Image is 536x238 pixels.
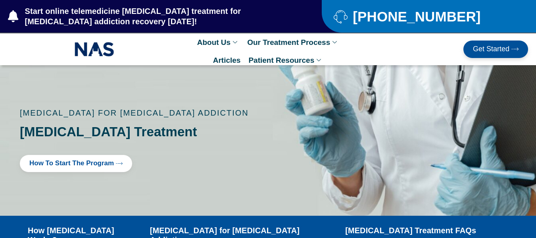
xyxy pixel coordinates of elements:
[334,10,516,23] a: [PHONE_NUMBER]
[75,40,114,58] img: NAS_email_signature-removebg-preview.png
[473,45,509,53] span: Get Started
[345,226,476,235] a: [MEDICAL_DATA] Treatment FAQs
[20,155,132,172] a: How to Start the program
[23,6,290,27] span: Start online telemedicine [MEDICAL_DATA] treatment for [MEDICAL_DATA] addiction recovery [DATE]!
[209,51,245,69] a: Articles
[20,125,249,139] h1: [MEDICAL_DATA] Treatment
[463,41,528,58] a: Get Started
[20,155,249,172] div: click here to start suboxone treatment program
[29,160,114,167] span: How to Start the program
[20,109,249,117] p: [MEDICAL_DATA] for [MEDICAL_DATA] addiction
[244,51,327,69] a: Patient Resources
[8,6,290,27] a: Start online telemedicine [MEDICAL_DATA] treatment for [MEDICAL_DATA] addiction recovery [DATE]!
[243,33,343,51] a: Our Treatment Process
[351,12,480,21] span: [PHONE_NUMBER]
[193,33,243,51] a: About Us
